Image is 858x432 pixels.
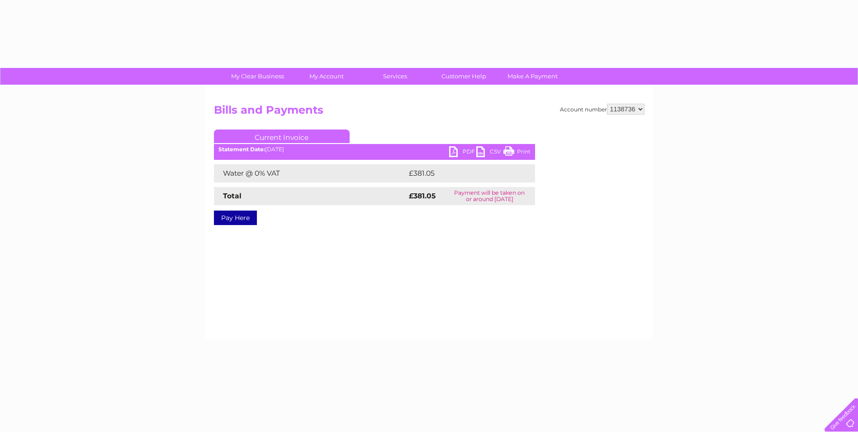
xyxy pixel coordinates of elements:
[223,192,242,200] strong: Total
[214,104,645,121] h2: Bills and Payments
[289,68,364,85] a: My Account
[503,146,531,159] a: Print
[444,187,535,205] td: Payment will be taken on or around [DATE]
[407,164,518,182] td: £381.05
[214,146,535,153] div: [DATE]
[476,146,503,159] a: CSV
[495,68,570,85] a: Make A Payment
[214,130,350,143] a: Current Invoice
[427,68,501,85] a: Customer Help
[560,104,645,115] div: Account number
[449,146,476,159] a: PDF
[220,68,295,85] a: My Clear Business
[218,146,265,153] b: Statement Date:
[358,68,432,85] a: Services
[214,164,407,182] td: Water @ 0% VAT
[214,211,257,225] a: Pay Here
[409,192,436,200] strong: £381.05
